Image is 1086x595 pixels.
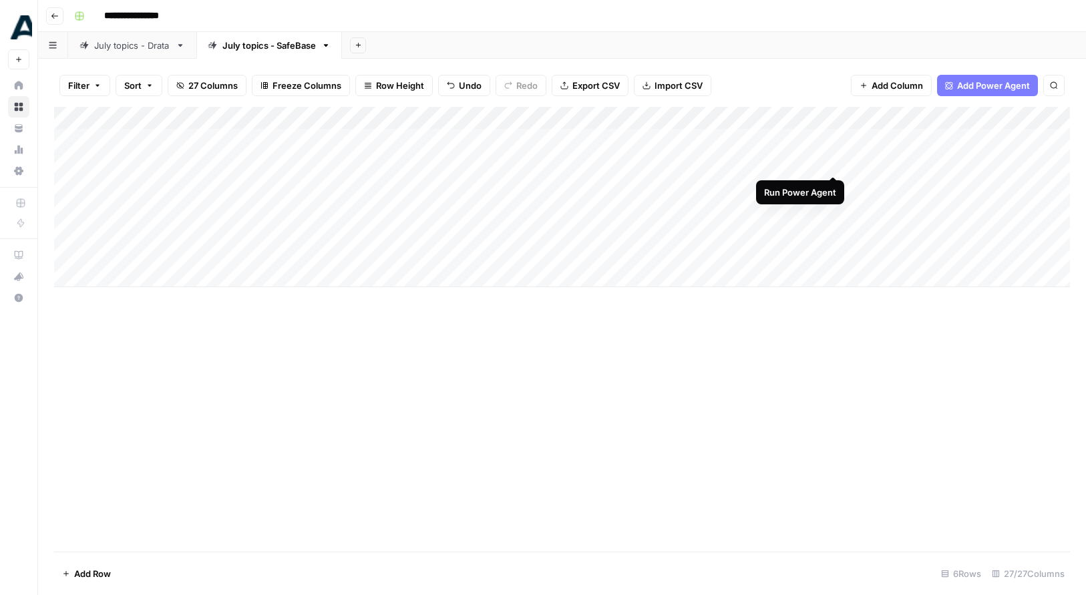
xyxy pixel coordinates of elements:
[8,266,29,287] button: What's new?
[8,139,29,160] a: Usage
[116,75,162,96] button: Sort
[459,79,482,92] span: Undo
[188,79,238,92] span: 27 Columns
[655,79,703,92] span: Import CSV
[124,79,142,92] span: Sort
[496,75,546,96] button: Redo
[937,75,1038,96] button: Add Power Agent
[872,79,923,92] span: Add Column
[8,160,29,182] a: Settings
[572,79,620,92] span: Export CSV
[252,75,350,96] button: Freeze Columns
[957,79,1030,92] span: Add Power Agent
[936,563,986,584] div: 6 Rows
[376,79,424,92] span: Row Height
[222,39,316,52] div: July topics - SafeBase
[196,32,342,59] a: July topics - SafeBase
[8,118,29,139] a: Your Data
[8,75,29,96] a: Home
[764,186,836,199] div: Run Power Agent
[438,75,490,96] button: Undo
[8,96,29,118] a: Browse
[8,287,29,309] button: Help + Support
[8,244,29,266] a: AirOps Academy
[168,75,246,96] button: 27 Columns
[516,79,538,92] span: Redo
[59,75,110,96] button: Filter
[552,75,628,96] button: Export CSV
[68,32,196,59] a: July topics - Drata
[986,563,1070,584] div: 27/27 Columns
[74,567,111,580] span: Add Row
[54,563,119,584] button: Add Row
[273,79,341,92] span: Freeze Columns
[8,11,29,44] button: Workspace: Drata
[851,75,932,96] button: Add Column
[634,75,711,96] button: Import CSV
[68,79,89,92] span: Filter
[8,15,32,39] img: Drata Logo
[94,39,170,52] div: July topics - Drata
[355,75,433,96] button: Row Height
[9,266,29,286] div: What's new?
